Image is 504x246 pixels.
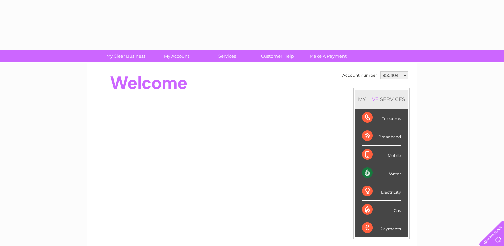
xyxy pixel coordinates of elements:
[301,50,356,62] a: Make A Payment
[341,70,379,81] td: Account number
[362,127,401,145] div: Broadband
[200,50,254,62] a: Services
[362,219,401,237] div: Payments
[250,50,305,62] a: Customer Help
[362,146,401,164] div: Mobile
[355,90,408,109] div: MY SERVICES
[362,164,401,182] div: Water
[362,182,401,201] div: Electricity
[362,201,401,219] div: Gas
[362,109,401,127] div: Telecoms
[98,50,153,62] a: My Clear Business
[366,96,380,102] div: LIVE
[149,50,204,62] a: My Account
